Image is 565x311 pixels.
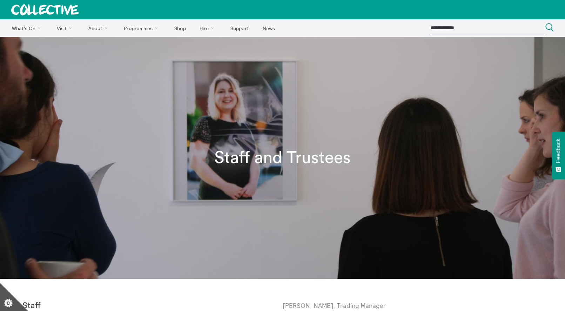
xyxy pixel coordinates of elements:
span: Feedback [555,138,561,163]
a: What's On [6,19,49,37]
a: News [256,19,281,37]
a: Shop [168,19,192,37]
p: [PERSON_NAME], Trading Manager [283,301,543,310]
a: About [82,19,116,37]
a: Support [224,19,255,37]
a: Programmes [118,19,167,37]
strong: Staff [22,302,41,310]
a: Hire [194,19,223,37]
button: Feedback - Show survey [552,131,565,179]
a: Visit [51,19,81,37]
